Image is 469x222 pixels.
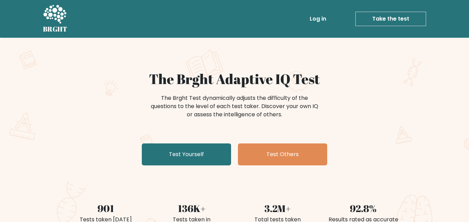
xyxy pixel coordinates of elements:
[149,94,320,119] div: The Brght Test dynamically adjusts the difficulty of the questions to the level of each test take...
[324,201,402,215] div: 92.8%
[43,3,68,35] a: BRGHT
[238,143,327,165] a: Test Others
[153,201,230,215] div: 136K+
[142,143,231,165] a: Test Yourself
[355,12,426,26] a: Take the test
[307,12,329,26] a: Log in
[67,71,402,87] h1: The Brght Adaptive IQ Test
[67,201,145,215] div: 901
[239,201,316,215] div: 3.2M+
[43,25,68,33] h5: BRGHT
